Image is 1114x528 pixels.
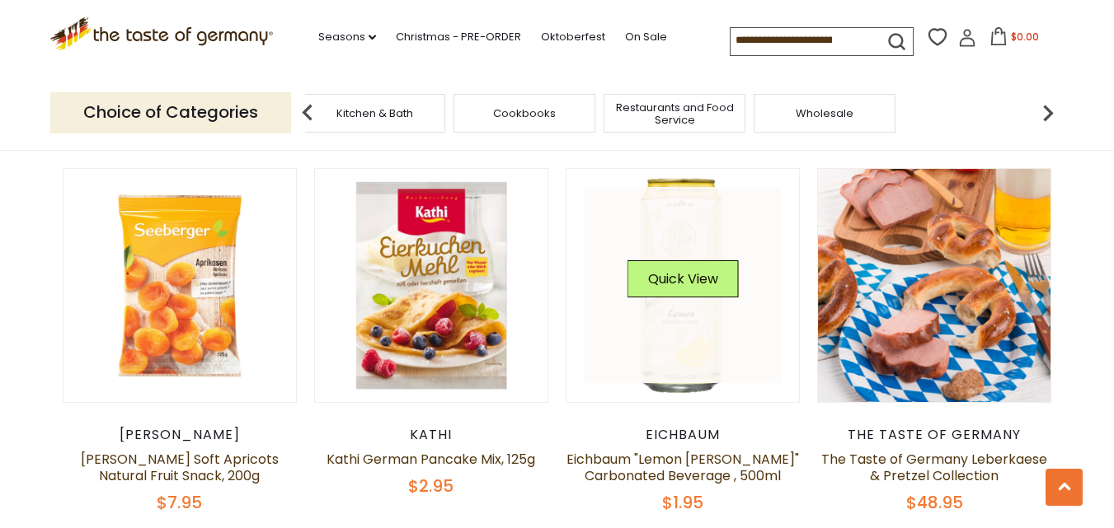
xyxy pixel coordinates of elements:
[63,427,298,443] div: [PERSON_NAME]
[1011,30,1039,44] span: $0.00
[81,450,279,485] a: [PERSON_NAME] Soft Apricots Natural Fruit Snack, 200g
[314,427,549,443] div: Kathi
[566,450,799,485] a: Eichbaum "Lemon [PERSON_NAME]" Carbonated Beverage , 500ml
[318,28,376,46] a: Seasons
[625,28,667,46] a: On Sale
[493,107,556,119] a: Cookbooks
[980,27,1050,52] button: $0.00
[628,260,739,297] button: Quick View
[821,450,1047,485] a: The Taste of Germany Leberkaese & Pretzel Collection
[566,427,801,443] div: Eichbaum
[609,101,740,126] a: Restaurants and Food Service
[291,96,324,129] img: previous arrow
[327,450,535,469] a: Kathi German Pancake Mix, 125g
[336,107,413,119] a: Kitchen & Bath
[566,169,800,402] img: Eichbaum "Lemon Radler" Carbonated Beverage , 500ml
[50,92,291,133] p: Choice of Categories
[796,107,853,119] a: Wholesale
[906,491,963,514] span: $48.95
[315,169,548,402] img: Kathi German Pancake Mix, 125g
[662,491,703,514] span: $1.95
[541,28,605,46] a: Oktoberfest
[817,427,1052,443] div: The Taste of Germany
[818,169,1051,402] img: The Taste of Germany Leberkaese & Pretzel Collection
[1032,96,1065,129] img: next arrow
[408,474,454,498] span: $2.95
[396,28,521,46] a: Christmas - PRE-ORDER
[157,491,202,514] span: $7.95
[63,169,297,402] img: Seeberger Soft Apricots Natural Fruit Snack, 200g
